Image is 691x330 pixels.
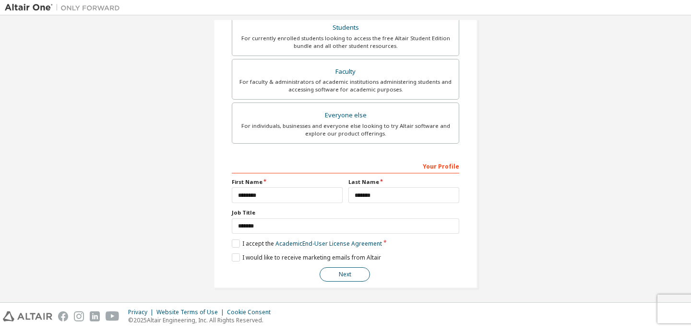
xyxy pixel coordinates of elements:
div: Everyone else [238,109,453,122]
label: Last Name [348,178,459,186]
label: First Name [232,178,343,186]
div: For currently enrolled students looking to access the free Altair Student Edition bundle and all ... [238,34,453,50]
img: youtube.svg [106,311,119,321]
div: Students [238,21,453,34]
button: Next [320,267,370,282]
div: Your Profile [232,158,459,173]
div: For faculty & administrators of academic institutions administering students and accessing softwa... [238,78,453,93]
p: © 2025 Altair Engineering, Inc. All Rights Reserved. [128,316,276,324]
div: For individuals, businesses and everyone else looking to try Altair software and explore our prod... [238,122,453,137]
div: Cookie Consent [227,308,276,316]
img: altair_logo.svg [3,311,52,321]
label: I would like to receive marketing emails from Altair [232,253,381,262]
div: Privacy [128,308,156,316]
div: Website Terms of Use [156,308,227,316]
img: instagram.svg [74,311,84,321]
label: Job Title [232,209,459,216]
img: Altair One [5,3,125,12]
label: I accept the [232,239,382,248]
img: linkedin.svg [90,311,100,321]
div: Faculty [238,65,453,79]
img: facebook.svg [58,311,68,321]
a: Academic End-User License Agreement [275,239,382,248]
